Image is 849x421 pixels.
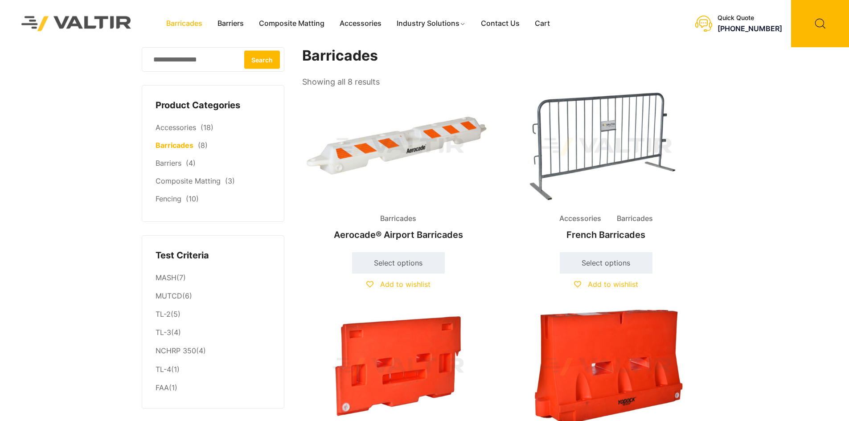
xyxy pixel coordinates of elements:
a: Accessories [156,123,196,132]
span: Add to wishlist [380,280,431,289]
a: Composite Matting [251,17,332,30]
span: (10) [186,194,199,203]
span: Barricades [610,212,660,225]
a: Barriers [210,17,251,30]
div: Quick Quote [718,14,782,22]
span: Add to wishlist [588,280,638,289]
a: TL-4 [156,365,171,374]
span: (4) [186,159,196,168]
a: NCHRP 350 [156,346,196,355]
a: Add to wishlist [366,280,431,289]
li: (7) [156,269,271,287]
a: MASH [156,273,176,282]
a: Cart [527,17,558,30]
a: Barricades [159,17,210,30]
a: [PHONE_NUMBER] [718,24,782,33]
span: Barricades [373,212,423,225]
a: Barriers [156,159,181,168]
li: (6) [156,287,271,306]
button: Search [244,50,280,69]
span: (8) [198,141,208,150]
h2: Aerocade® Airport Barricades [302,225,495,245]
a: Contact Us [473,17,527,30]
a: BarricadesAerocade® Airport Barricades [302,89,495,245]
li: (1) [156,360,271,379]
a: Fencing [156,194,181,203]
a: Barricades [156,141,193,150]
a: TL-2 [156,310,171,319]
h2: French Barricades [510,225,702,245]
img: Valtir Rentals [10,4,143,42]
h1: Barricades [302,47,703,65]
p: Showing all 8 results [302,74,380,90]
li: (1) [156,379,271,395]
h4: Product Categories [156,99,271,112]
a: Select options for “Aerocade® Airport Barricades” [352,252,445,274]
li: (5) [156,306,271,324]
a: Industry Solutions [389,17,473,30]
span: Accessories [553,212,608,225]
a: Select options for “French Barricades” [560,252,652,274]
h4: Test Criteria [156,249,271,262]
span: (18) [201,123,213,132]
a: Composite Matting [156,176,221,185]
a: TL-3 [156,328,171,337]
span: (3) [225,176,235,185]
li: (4) [156,324,271,342]
a: MUTCD [156,291,182,300]
a: FAA [156,383,169,392]
a: Accessories BarricadesFrench Barricades [510,89,702,245]
a: Add to wishlist [574,280,638,289]
a: Accessories [332,17,389,30]
li: (4) [156,342,271,360]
